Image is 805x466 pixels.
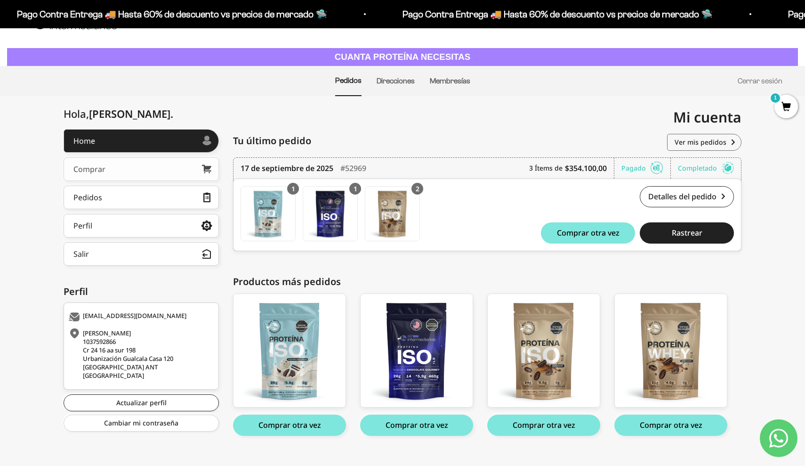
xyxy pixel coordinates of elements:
div: [EMAIL_ADDRESS][DOMAIN_NAME] [69,312,211,322]
a: Ver mis pedidos [667,134,741,151]
a: Detalles del pedido [640,186,734,207]
span: Rastrear [672,229,702,237]
a: CUANTA PROTEÍNA NECESITAS [7,48,798,66]
div: Completado [678,158,734,179]
button: Salir [64,242,219,266]
button: Comprar otra vez [614,415,727,436]
div: Home [73,137,95,145]
span: Comprar otra vez [557,229,620,237]
button: Comprar otra vez [541,222,635,244]
a: Pedidos [335,76,362,84]
img: Translation missing: es.Proteína Aislada ISO - Cookies & Cream - Cookies & Cream / 1 libra (460g) [241,187,295,241]
img: iso_cafe_1lb_5fb04c8b-5f52-4964-8dec-06ced2689431_large.png [488,294,600,407]
a: Comprar [64,157,219,181]
a: Perfil [64,214,219,237]
a: Proteína Aislada ISO - Café - Café / 1 libra (460g) [487,294,600,408]
button: Comprar otra vez [360,415,473,436]
a: 1 [774,102,798,113]
a: Direcciones [377,77,415,85]
div: Perfil [73,222,92,229]
button: Comprar otra vez [233,415,346,436]
div: Salir [73,250,89,258]
a: Home [64,129,219,153]
div: 1 [287,183,299,195]
div: Hola, [64,108,173,120]
span: Mi cuenta [673,107,741,127]
a: Cambiar mi contraseña [64,415,219,432]
div: Perfil [64,285,219,299]
span: [PERSON_NAME] [89,106,173,121]
a: Membresías [430,77,470,85]
img: whey_cafe_1lb_82860b49-ee74-4d9f-a5ab-b4055d91fa34_large.png [615,294,727,407]
a: Proteína Aislada ISO - Chocolate - Chocolate / 1 libra (460g) [360,294,473,408]
img: Translation missing: es.Proteína Aislada ISO - Chocolate - Chocolate / 1 libra (460g) [303,187,357,241]
button: Rastrear [640,222,734,244]
img: iso_chocolate_1LB_fa296c25-6ae2-4268-a01e-33a283b413b2_large.png [361,294,473,407]
a: Proteína Whey -Café - Café / 1 libra (460g) [614,294,727,408]
img: ISO_cc_1lb_f5acbfcf-8986-4a58-bee6-c158e2a3619d_large.png [233,294,346,407]
div: Pedidos [73,194,102,201]
b: $354.100,00 [565,163,607,174]
p: Pago Contra Entrega 🚚 Hasta 60% de descuento vs precios de mercado 🛸 [16,7,326,22]
a: Proteína Aislada ISO - Cookies & Cream - Cookies & Cream / 1 libra (460g) [233,294,346,408]
div: 2 [411,183,423,195]
a: Pedidos [64,186,219,209]
strong: CUANTA PROTEÍNA NECESITAS [335,52,471,62]
img: Translation missing: es.Proteína Aislada ISO - Café - Café / 1 libra (460g) [365,187,419,241]
span: Tu último pedido [233,134,311,148]
p: Pago Contra Entrega 🚚 Hasta 60% de descuento vs precios de mercado 🛸 [401,7,711,22]
div: Productos más pedidos [233,275,741,289]
button: Comprar otra vez [487,415,600,436]
div: #52969 [340,158,366,179]
mark: 1 [770,92,781,104]
a: Proteína Aislada ISO - Chocolate - Chocolate / 1 libra (460g) [303,186,358,241]
a: Proteína Aislada ISO - Cookies & Cream - Cookies & Cream / 1 libra (460g) [241,186,296,241]
div: 1 [349,183,361,195]
div: Pagado [621,158,671,179]
div: Comprar [73,165,105,173]
a: Actualizar perfil [64,394,219,411]
a: Cerrar sesión [738,77,782,85]
span: . [170,106,173,121]
time: 17 de septiembre de 2025 [241,163,333,174]
div: 3 Ítems de [529,158,614,179]
a: Proteína Aislada ISO - Café - Café / 1 libra (460g) [365,186,420,241]
div: [PERSON_NAME] 1037592866 Cr 24 16 aa sur 198 Urbanización Gualcala Casa 120 [GEOGRAPHIC_DATA] ANT... [69,329,211,380]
